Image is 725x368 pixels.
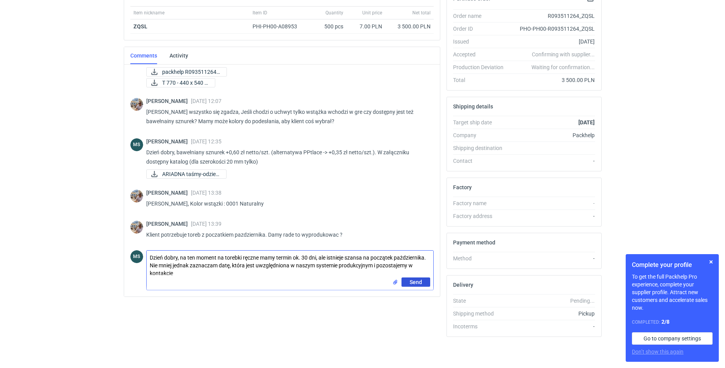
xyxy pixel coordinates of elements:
a: Activity [170,47,188,64]
div: 7.00 PLN [350,23,382,30]
div: Order ID [453,25,510,33]
div: [DATE] [510,38,595,45]
div: 3 500.00 PLN [388,23,431,30]
div: 3 500.00 PLN [510,76,595,84]
span: [DATE] 12:07 [191,98,221,104]
h2: Shipping details [453,103,493,110]
a: packhelp R093511264_... [146,67,227,77]
div: 500 pcs [308,19,346,34]
span: Quantity [325,10,343,16]
div: ARIADNA taśmy-odzieżowe_kolorystyka(5)-1.pdf [146,169,224,179]
div: - [510,255,595,262]
strong: [DATE] [578,119,595,126]
span: packhelp R093511264_... [162,68,220,76]
img: Michał Palasek [130,98,143,111]
span: [PERSON_NAME] [146,221,191,227]
div: Shipping destination [453,144,510,152]
textarea: Dzień dobry, na ten moment na torebki ręczne mamy termin ok. 30 dni, ale istnieje szansa na począ... [147,251,433,277]
div: Packhelp [510,131,595,139]
p: [PERSON_NAME] wszystko się zgadza, Jeśli chodzi o uchwyt tylko wstążka wchodzi w gre czy dostępny... [146,107,427,126]
p: Klient potrzebuje toreb z poczatkiem pazdziernika. Damy rade to wyprodukowac ? [146,230,427,239]
div: Pickup [510,310,595,317]
div: State [453,297,510,305]
span: [DATE] 12:35 [191,138,221,145]
div: Total [453,76,510,84]
a: T 770 - 440 x 540 x... [146,78,215,87]
span: [PERSON_NAME] [146,190,191,196]
img: Michał Palasek [130,221,143,234]
p: To get the full Packhelp Pro experience, complete your supplier profile. Attract new customers an... [632,273,713,312]
span: T 770 - 440 x 540 x... [162,78,209,87]
span: Unit price [362,10,382,16]
em: Waiting for confirmation... [531,63,595,71]
div: packhelp R093511264_ZQSL 5.9.25.pdf [146,67,224,77]
div: Completed: [632,318,713,326]
div: Production Deviation [453,63,510,71]
p: Dzień dobry, bawełniany sznurek +0,60 zł netto/szt. (alternatywa PPtlace -> +0,35 zł netto/szt.).... [146,148,427,166]
div: Method [453,255,510,262]
h2: Factory [453,184,472,190]
span: [DATE] 13:38 [191,190,221,196]
span: Send [410,279,422,285]
a: ZQSL [133,23,147,30]
span: ARIADNA taśmy-odzież... [162,170,220,178]
span: [PERSON_NAME] [146,138,191,145]
span: Item ID [253,10,267,16]
h2: Payment method [453,239,495,246]
div: - [510,199,595,207]
span: [PERSON_NAME] [146,98,191,104]
div: T 770 - 440 x 540 x 140 - CASSYS projekt-1.pdf [146,78,215,87]
div: Order name [453,12,510,20]
div: Target ship date [453,119,510,126]
div: R093511264_ZQSL [510,12,595,20]
div: Factory name [453,199,510,207]
figcaption: MS [130,250,143,263]
strong: 2 / 8 [661,319,670,325]
h2: Delivery [453,282,473,288]
div: Michał Sokołowski [130,250,143,263]
div: - [510,212,595,220]
em: Confirming with supplier... [532,51,595,58]
div: Issued [453,38,510,45]
div: PHO-PH00-R093511264_ZQSL [510,25,595,33]
div: Company [453,131,510,139]
button: Send [401,277,430,287]
div: - [510,157,595,165]
p: [PERSON_NAME], Kolor wstązki : 0001 Naturalny [146,199,427,208]
div: Factory address [453,212,510,220]
img: Michał Palasek [130,190,143,202]
div: Contact [453,157,510,165]
span: Item nickname [133,10,164,16]
a: Go to company settings [632,332,713,345]
span: [DATE] 13:39 [191,221,221,227]
div: Incoterms [453,323,510,330]
a: ARIADNA taśmy-odzież... [146,169,227,179]
em: Pending... [570,298,595,304]
div: - [510,323,595,330]
button: Don’t show this again [632,348,683,356]
h1: Complete your profile [632,260,713,270]
figcaption: MS [130,138,143,151]
button: Skip for now [706,257,716,267]
a: Comments [130,47,157,64]
div: Shipping method [453,310,510,317]
span: Net total [412,10,431,16]
div: Michał Sokołowski [130,138,143,151]
div: PHI-PH00-A08953 [253,23,305,30]
div: Accepted [453,51,510,58]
